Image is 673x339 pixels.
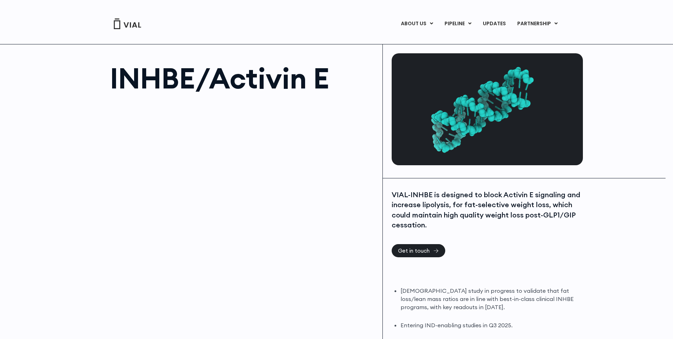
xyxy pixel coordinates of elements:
[110,64,376,92] h1: INHBE/Activin E
[392,190,581,230] div: VIAL-INHBE is designed to block Activin E signaling and increase lipolysis, for fat-selective wei...
[113,18,142,29] img: Vial Logo
[398,248,430,253] span: Get in touch
[439,18,477,30] a: PIPELINEMenu Toggle
[392,244,445,257] a: Get in touch
[401,287,581,311] li: [DEMOGRAPHIC_DATA] study in progress to validate that fat loss/lean mass ratios are in line with ...
[512,18,563,30] a: PARTNERSHIPMenu Toggle
[401,321,581,329] li: Entering IND-enabling studies in Q3 2025.
[395,18,438,30] a: ABOUT USMenu Toggle
[477,18,511,30] a: UPDATES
